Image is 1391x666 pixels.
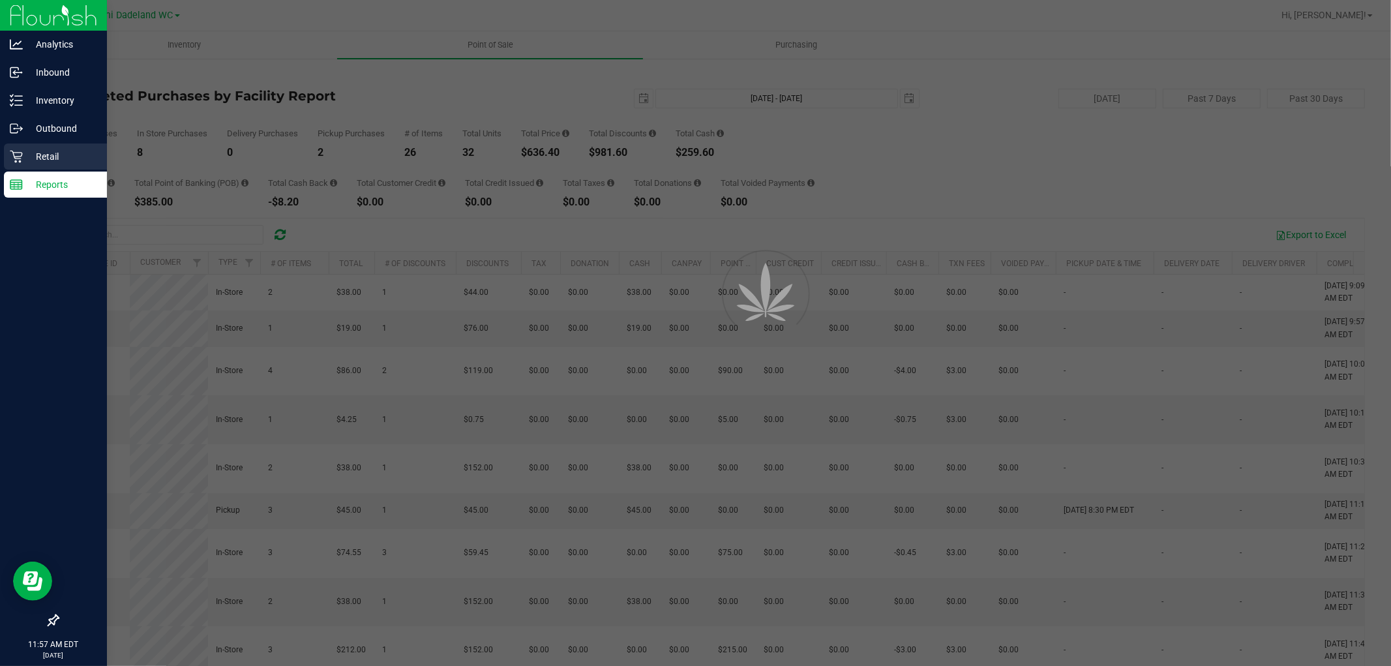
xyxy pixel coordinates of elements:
[23,93,101,108] p: Inventory
[23,177,101,192] p: Reports
[13,562,52,601] iframe: Resource center
[10,150,23,163] inline-svg: Retail
[10,66,23,79] inline-svg: Inbound
[6,650,101,660] p: [DATE]
[10,94,23,107] inline-svg: Inventory
[6,639,101,650] p: 11:57 AM EDT
[10,38,23,51] inline-svg: Analytics
[23,65,101,80] p: Inbound
[23,121,101,136] p: Outbound
[23,37,101,52] p: Analytics
[23,149,101,164] p: Retail
[10,178,23,191] inline-svg: Reports
[10,122,23,135] inline-svg: Outbound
